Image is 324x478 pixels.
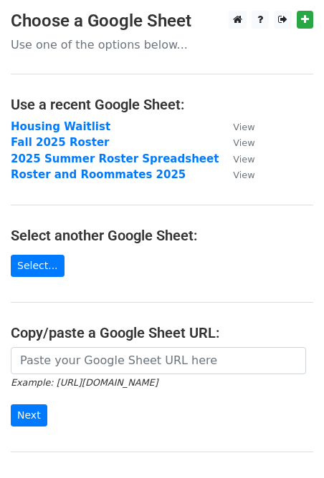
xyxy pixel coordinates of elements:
p: Use one of the options below... [11,37,313,52]
a: View [219,136,254,149]
a: Roster and Roommates 2025 [11,168,186,181]
h4: Copy/paste a Google Sheet URL: [11,324,313,341]
input: Next [11,404,47,426]
h4: Select another Google Sheet: [11,227,313,244]
small: View [233,170,254,180]
a: Select... [11,255,65,277]
small: View [233,137,254,148]
a: View [219,152,254,165]
input: Paste your Google Sheet URL here [11,347,306,374]
a: Fall 2025 Roster [11,136,110,149]
small: Example: [URL][DOMAIN_NAME] [11,377,158,388]
small: View [233,122,254,132]
a: View [219,168,254,181]
a: 2025 Summer Roster Spreadsheet [11,152,219,165]
small: View [233,154,254,165]
h3: Choose a Google Sheet [11,11,313,31]
a: View [219,120,254,133]
h4: Use a recent Google Sheet: [11,96,313,113]
a: Housing Waitlist [11,120,110,133]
